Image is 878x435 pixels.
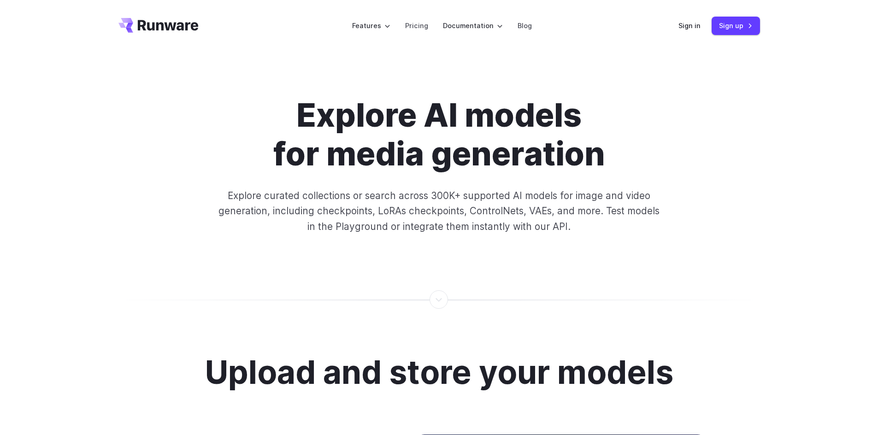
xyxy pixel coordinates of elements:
[518,20,532,31] a: Blog
[205,355,673,390] h2: Upload and store your models
[443,20,503,31] label: Documentation
[118,18,199,33] a: Go to /
[712,17,760,35] a: Sign up
[214,188,663,234] p: Explore curated collections or search across 300K+ supported AI models for image and video genera...
[678,20,701,31] a: Sign in
[183,96,696,173] h1: Explore AI models for media generation
[405,20,428,31] a: Pricing
[352,20,390,31] label: Features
